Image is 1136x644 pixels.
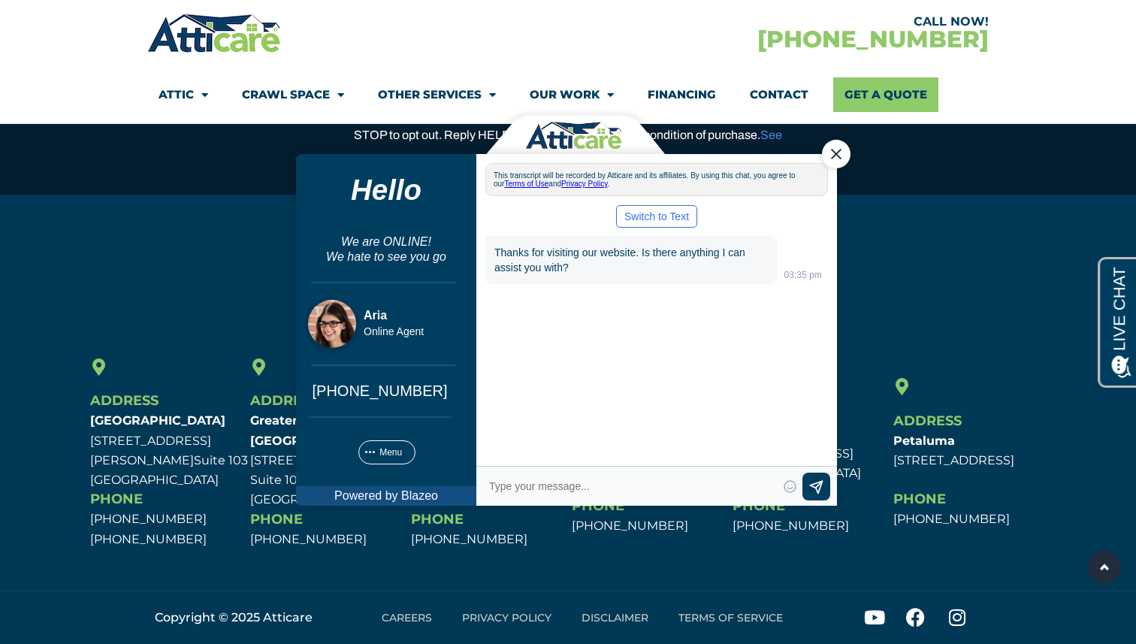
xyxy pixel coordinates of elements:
span: Phone [893,491,946,507]
span: Send button [522,368,550,396]
a: Crawl Space [242,77,344,112]
span: Address [90,392,159,409]
span: Select Emoticon [503,376,516,389]
span: Phone [250,511,303,528]
nav: Menu [159,77,977,112]
span: Opens a chat window [37,12,121,31]
span: 03:35 pm [504,132,542,176]
span: Address [893,413,962,429]
div: CALL NOW! [568,16,989,28]
b: Greater [GEOGRAPHIC_DATA] [250,413,385,447]
a: Get A Quote [833,77,938,112]
a: Our Work [530,77,614,112]
a: Disclaimer [566,600,663,635]
a: Privacy Policy [447,600,566,635]
nav: Menu [340,600,824,635]
a: Attic [159,77,208,112]
span: Suite 103 [194,453,248,467]
a: Other Services [378,77,496,112]
b: [GEOGRAPHIC_DATA] [90,413,225,428]
a: Terms of Service [663,600,798,635]
textarea: Type your response and press Return or Send [207,371,497,392]
a: Careers [367,600,447,635]
a: Financing [648,77,716,112]
p: [STREET_ADDRESS] [893,431,1047,471]
p: [STREET_ADDRESS][PERSON_NAME] [GEOGRAPHIC_DATA] [90,411,243,490]
b: Petaluma [893,434,955,448]
div: Copyright © 2025 Atticare [155,608,325,627]
p: [STREET_ADDRESS] Suite 106 [GEOGRAPHIC_DATA] [250,411,403,509]
span: Phone [90,491,143,507]
span: Address [250,392,319,409]
iframe: Chat Exit Popup [280,104,856,540]
a: Contact [750,77,808,112]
